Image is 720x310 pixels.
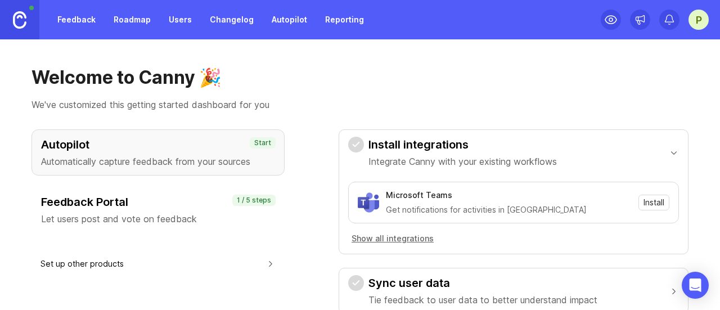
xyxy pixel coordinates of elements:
[386,204,632,216] div: Get notifications for activities in [GEOGRAPHIC_DATA]
[368,137,557,152] h3: Install integrations
[643,197,664,208] span: Install
[348,232,437,245] button: Show all integrations
[368,275,597,291] h3: Sync user data
[203,10,260,30] a: Changelog
[348,175,679,254] div: Install integrationsIntegrate Canny with your existing workflows
[318,10,371,30] a: Reporting
[41,137,275,152] h3: Autopilot
[254,138,271,147] p: Start
[358,192,379,213] img: Microsoft Teams
[265,10,314,30] a: Autopilot
[682,272,709,299] div: Open Intercom Messenger
[688,10,709,30] button: P
[41,212,275,226] p: Let users post and vote on feedback
[40,251,276,276] button: Set up other products
[13,11,26,29] img: Canny Home
[638,195,669,210] button: Install
[51,10,102,30] a: Feedback
[41,155,275,168] p: Automatically capture feedback from your sources
[107,10,157,30] a: Roadmap
[348,232,679,245] a: Show all integrations
[41,194,275,210] h3: Feedback Portal
[368,155,557,168] p: Integrate Canny with your existing workflows
[31,129,285,176] button: AutopilotAutomatically capture feedback from your sourcesStart
[386,189,452,201] div: Microsoft Teams
[31,187,285,233] button: Feedback PortalLet users post and vote on feedback1 / 5 steps
[31,98,688,111] p: We've customized this getting started dashboard for you
[237,196,271,205] p: 1 / 5 steps
[31,66,688,89] h1: Welcome to Canny 🎉
[162,10,199,30] a: Users
[368,293,597,307] p: Tie feedback to user data to better understand impact
[348,130,679,175] button: Install integrationsIntegrate Canny with your existing workflows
